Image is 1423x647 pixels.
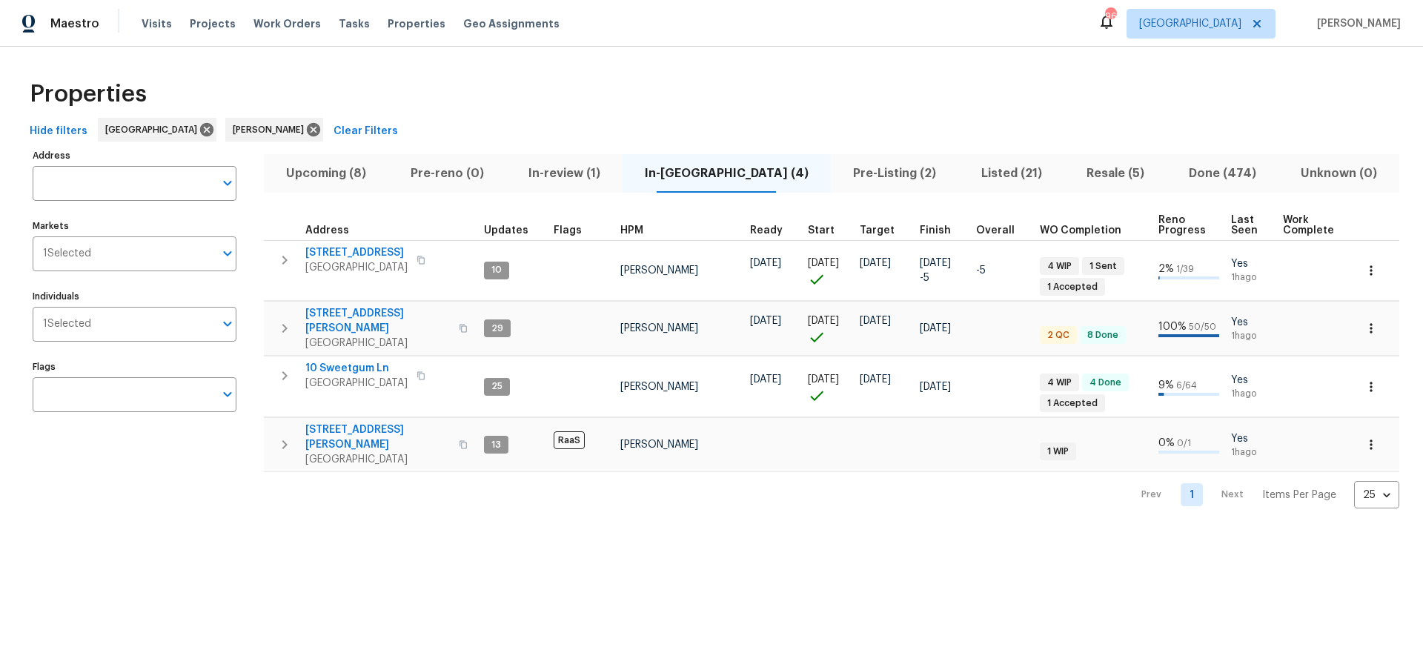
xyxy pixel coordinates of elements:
span: Yes [1231,256,1271,271]
span: [PERSON_NAME] [620,382,698,392]
span: 1h ago [1231,330,1271,342]
span: [DATE] [808,316,839,326]
span: 10 [485,264,508,276]
span: Yes [1231,431,1271,446]
div: Target renovation project end date [860,225,908,236]
span: 4 WIP [1041,376,1078,389]
span: [PERSON_NAME] [620,265,698,276]
span: Finish [920,225,951,236]
span: [DATE] [750,258,781,268]
span: In-review (1) [515,163,614,184]
span: [PERSON_NAME] [620,323,698,334]
span: 1 Selected [43,248,91,260]
span: [GEOGRAPHIC_DATA] [105,122,203,137]
span: 1 Accepted [1041,281,1104,293]
span: Properties [30,87,147,102]
div: [GEOGRAPHIC_DATA] [98,118,216,142]
span: 50 / 50 [1189,322,1216,331]
span: [DATE] [750,316,781,326]
span: Pre-reno (0) [397,163,497,184]
td: Scheduled to finish 5 day(s) early [914,240,970,301]
div: Projected renovation finish date [920,225,964,236]
button: Open [217,243,238,264]
span: 1 Selected [43,318,91,331]
div: Actual renovation start date [808,225,848,236]
span: Overall [976,225,1015,236]
span: 0 % [1158,438,1175,448]
span: 10 Sweetgum Ln [305,361,408,376]
span: [DATE] [920,323,951,334]
span: [GEOGRAPHIC_DATA] [305,452,450,467]
span: 9 % [1158,380,1174,391]
label: Markets [33,222,236,230]
span: Target [860,225,895,236]
span: Flags [554,225,582,236]
span: Visits [142,16,172,31]
td: Project started on time [802,302,854,356]
span: [GEOGRAPHIC_DATA] [305,336,450,351]
span: Geo Assignments [463,16,560,31]
span: 1h ago [1231,271,1271,284]
span: Clear Filters [334,122,398,141]
a: Goto page 1 [1181,483,1203,506]
span: 1 WIP [1041,445,1075,458]
span: Work Orders [253,16,321,31]
span: Resale (5) [1073,163,1158,184]
div: 25 [1354,476,1399,514]
span: 2 QC [1041,329,1075,342]
span: WO Completion [1040,225,1121,236]
span: [PERSON_NAME] [233,122,310,137]
span: 1 / 39 [1176,265,1194,273]
span: 8 Done [1081,329,1124,342]
span: HPM [620,225,643,236]
span: 0 / 1 [1177,439,1191,448]
td: Project started on time [802,240,854,301]
span: Done (474) [1175,163,1270,184]
span: [GEOGRAPHIC_DATA] [1139,16,1241,31]
span: -5 [920,271,929,285]
span: 2 % [1158,264,1174,274]
span: Start [808,225,835,236]
span: 13 [485,439,507,451]
span: Ready [750,225,783,236]
span: [STREET_ADDRESS] [305,245,408,260]
span: 6 / 64 [1176,381,1197,390]
span: Yes [1231,373,1271,388]
span: In-[GEOGRAPHIC_DATA] (4) [631,163,822,184]
label: Address [33,151,236,160]
span: 1 Sent [1084,260,1123,273]
span: Listed (21) [968,163,1055,184]
span: Hide filters [30,122,87,141]
div: Days past target finish date [976,225,1028,236]
span: [DATE] [750,374,781,385]
label: Flags [33,362,236,371]
span: [PERSON_NAME] [620,439,698,450]
div: [PERSON_NAME] [225,118,323,142]
td: 5 day(s) earlier than target finish date [970,240,1034,301]
span: 100 % [1158,322,1187,332]
span: Yes [1231,315,1271,330]
span: [STREET_ADDRESS][PERSON_NAME] [305,306,450,336]
span: 25 [485,380,508,393]
span: [STREET_ADDRESS][PERSON_NAME] [305,422,450,452]
label: Individuals [33,292,236,301]
span: 1 Accepted [1041,397,1104,410]
nav: Pagination Navigation [1127,481,1399,508]
span: [DATE] [860,258,891,268]
span: [DATE] [808,258,839,268]
span: 29 [485,322,509,335]
span: [PERSON_NAME] [1311,16,1401,31]
td: Project started on time [802,356,854,417]
span: Last Seen [1231,215,1258,236]
span: -5 [976,265,986,276]
span: Tasks [339,19,370,29]
span: Pre-Listing (2) [840,163,949,184]
div: 96 [1105,9,1115,24]
button: Open [217,173,238,193]
span: [DATE] [860,316,891,326]
p: Items Per Page [1262,488,1336,502]
span: [DATE] [920,258,951,268]
span: Reno Progress [1158,215,1206,236]
span: 4 WIP [1041,260,1078,273]
span: Unknown (0) [1287,163,1390,184]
